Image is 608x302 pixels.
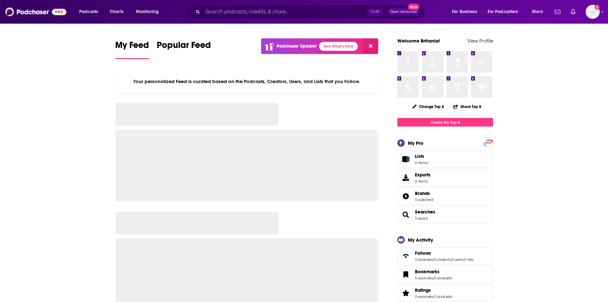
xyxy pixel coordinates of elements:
p: Podchaser Update! [277,43,317,49]
span: Monitoring [136,7,159,16]
span: Ratings [415,287,431,293]
span: Bookmarks [415,269,439,275]
div: Search podcasts, credits, & more... [191,4,431,19]
span: Searches [397,206,493,223]
button: Open AdvancedNew [387,8,420,16]
span: My Feed [115,40,149,54]
span: Open Advanced [390,10,417,13]
a: 0 podcasts [434,294,452,299]
a: Show notifications dropdown [568,6,578,17]
div: My Pro [408,140,424,146]
span: Bookmarks [397,266,493,283]
div: Your personalized Feed is curated based on the Podcasts, Creators, Users, and Lists that you Follow. [115,71,379,92]
a: Follows [400,252,412,260]
span: Lists [400,155,412,164]
a: 3 saved [415,216,428,221]
a: View Profile [467,38,493,44]
span: Lists [415,153,424,159]
a: Searches [415,209,435,215]
span: Charts [110,7,124,16]
a: Popular Feed [157,40,211,59]
button: Show profile menu [586,5,600,19]
a: 0 lists [464,257,474,262]
span: Logged in as BWeinstein [586,5,600,19]
a: Ratings [415,287,452,293]
a: Lists [397,151,493,168]
span: Exports [415,172,431,178]
button: open menu [528,7,551,17]
a: Welcome Britania! [397,38,440,44]
span: Podcasts [79,7,98,16]
a: Brands [415,190,433,196]
span: For Business [452,7,477,16]
span: Exports [400,173,412,182]
button: open menu [75,7,106,17]
a: 0 watched [415,197,433,202]
span: Follows [397,247,493,265]
button: open menu [447,7,485,17]
a: Bookmarks [400,270,412,279]
a: Exports [397,169,493,186]
img: Podchaser - Follow, Share and Rate Podcasts [5,6,66,18]
span: For Podcasters [488,7,518,16]
a: Bookmarks [415,269,452,275]
a: Brands [400,192,412,201]
button: open menu [131,7,167,17]
span: Follows [415,250,431,256]
a: Searches [400,210,412,219]
a: Follows [415,250,474,256]
span: 0 items [415,179,431,183]
a: 0 podcasts [434,276,452,280]
button: open menu [484,7,528,17]
a: My Feed [115,40,149,59]
a: See What's New [319,42,358,51]
span: Ctrl K [367,8,382,16]
span: Popular Feed [157,40,211,54]
a: Show notifications dropdown [552,6,563,17]
a: 0 podcasts [415,257,433,262]
a: Charts [106,7,127,17]
a: Ratings [400,289,412,298]
a: 0 creators [434,257,451,262]
span: New [408,4,419,10]
svg: Add a profile image [595,5,600,10]
a: PRO [484,140,492,145]
a: 0 episodes [415,276,433,280]
span: , [433,257,434,262]
button: Change Top 8 [409,103,448,111]
span: Brands [397,188,493,205]
button: Share Top 8 [453,100,482,113]
span: More [532,7,543,16]
a: Create My Top 8 [397,118,493,127]
input: Search podcasts, credits, & more... [203,7,367,17]
a: 0 episodes [415,294,433,299]
span: Ratings [397,284,493,302]
div: My Activity [408,237,433,243]
span: 0 items [415,160,428,165]
img: User Profile [586,5,600,19]
a: 0 users [451,257,463,262]
span: Lists [415,153,428,159]
span: Brands [415,190,430,196]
